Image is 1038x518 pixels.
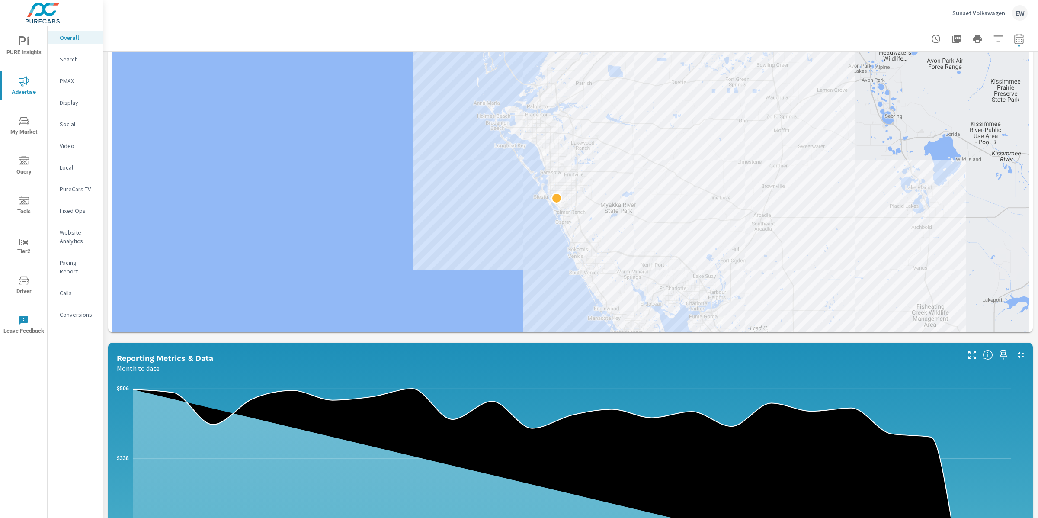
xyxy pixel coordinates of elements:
[1010,30,1028,48] button: Select Date Range
[3,196,45,217] span: Tools
[3,235,45,257] span: Tier2
[60,310,96,319] p: Conversions
[60,258,96,276] p: Pacing Report
[952,9,1005,17] p: Sunset Volkswagen
[48,204,103,217] div: Fixed Ops
[3,156,45,177] span: Query
[948,30,965,48] button: "Export Report to PDF"
[60,77,96,85] p: PMAX
[48,183,103,196] div: PureCars TV
[117,354,213,363] h5: Reporting Metrics & Data
[117,386,129,392] text: $506
[48,286,103,299] div: Calls
[965,348,979,362] button: Make Fullscreen
[48,308,103,321] div: Conversions
[3,36,45,58] span: PURE Insights
[3,116,45,137] span: My Market
[60,55,96,64] p: Search
[969,30,986,48] button: Print Report
[48,118,103,131] div: Social
[48,53,103,66] div: Search
[983,350,993,360] span: Understand performance data overtime and see how metrics compare to each other.
[990,30,1007,48] button: Apply Filters
[48,161,103,174] div: Local
[60,120,96,129] p: Social
[48,256,103,278] div: Pacing Report
[996,348,1010,362] span: Save this to your personalized report
[48,226,103,248] div: Website Analytics
[60,142,96,150] p: Video
[60,98,96,107] p: Display
[3,275,45,296] span: Driver
[0,26,47,344] div: nav menu
[117,363,160,373] p: Month to date
[48,74,103,87] div: PMAX
[60,33,96,42] p: Overall
[60,206,96,215] p: Fixed Ops
[48,96,103,109] div: Display
[48,139,103,152] div: Video
[60,163,96,172] p: Local
[3,315,45,336] span: Leave Feedback
[117,455,129,461] text: $338
[48,31,103,44] div: Overall
[1014,348,1028,362] button: Minimize Widget
[60,289,96,297] p: Calls
[60,185,96,193] p: PureCars TV
[1012,5,1028,21] div: EW
[60,228,96,245] p: Website Analytics
[3,76,45,97] span: Advertise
